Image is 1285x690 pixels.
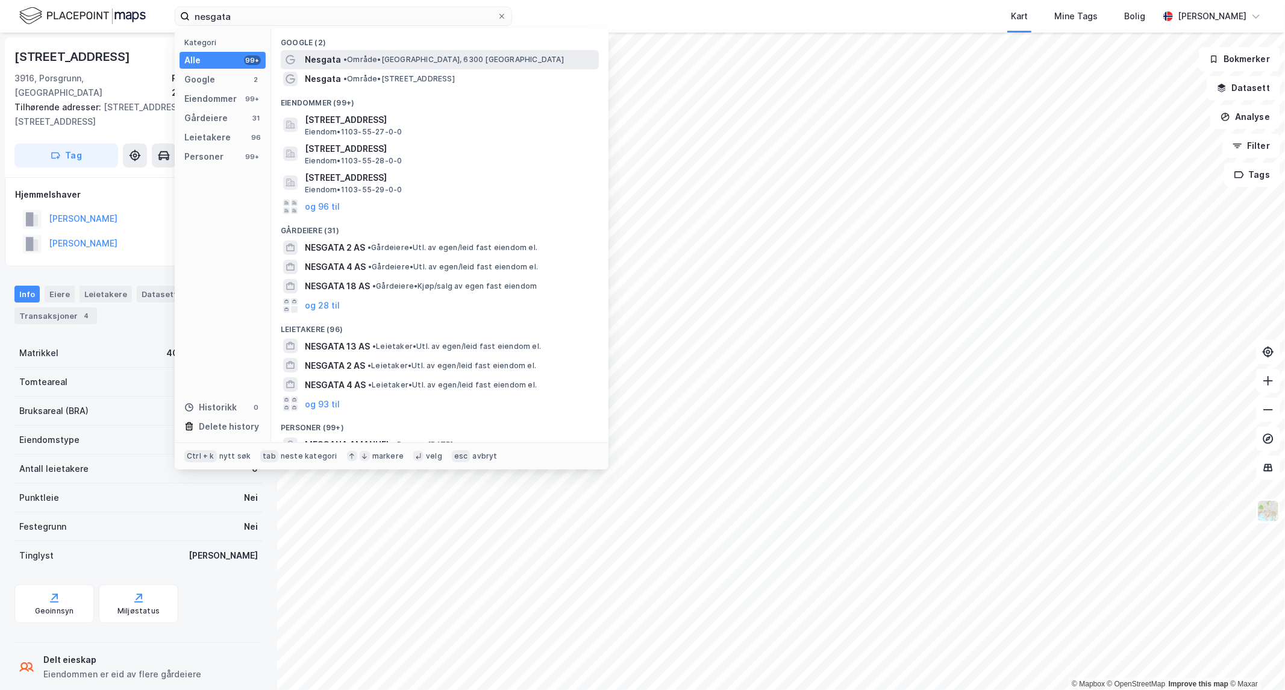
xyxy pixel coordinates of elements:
span: NESGATA 4 AS [305,260,366,274]
div: nytt søk [219,451,251,461]
div: Punktleie [19,491,59,505]
div: Info [14,286,40,303]
div: 4 [80,310,92,322]
button: Tag [14,143,118,168]
div: 3916, Porsgrunn, [GEOGRAPHIC_DATA] [14,71,172,100]
div: Google (2) [271,28,608,50]
span: • [368,380,372,389]
div: Bruksareal (BRA) [19,404,89,418]
button: Analyse [1210,105,1280,129]
div: Miljøstatus [117,606,160,616]
div: Historikk [184,400,237,415]
button: Datasett [1207,76,1280,100]
div: Datasett [137,286,182,303]
span: NESGATA 2 AS [305,359,365,373]
div: 99+ [244,94,261,104]
button: og 28 til [305,298,340,313]
div: 31 [251,113,261,123]
div: markere [372,451,404,461]
div: Gårdeiere [184,111,228,125]
span: • [372,342,376,351]
div: Eiendommer [184,92,237,106]
div: Kart [1011,9,1028,24]
span: NESGATA 18 AS [305,279,370,293]
div: Mine Tags [1054,9,1098,24]
span: Gårdeiere • Utl. av egen/leid fast eiendom el. [367,243,537,252]
div: Gårdeiere (31) [271,216,608,238]
button: og 96 til [305,199,340,214]
div: tab [260,450,278,462]
div: Delt eieskap [43,653,201,667]
div: neste kategori [281,451,337,461]
div: Matrikkel [19,346,58,360]
a: Mapbox [1072,680,1105,688]
img: logo.f888ab2527a4732fd821a326f86c7f29.svg [19,5,146,27]
span: • [368,262,372,271]
div: 96 [251,133,261,142]
div: 99+ [244,55,261,65]
span: [STREET_ADDRESS] [305,113,594,127]
button: Tags [1224,163,1280,187]
div: Eiendommer (99+) [271,89,608,110]
button: Bokmerker [1199,47,1280,71]
div: Alle [184,53,201,67]
div: [STREET_ADDRESS], [STREET_ADDRESS] [14,100,253,129]
div: Kategori [184,38,266,47]
span: NESGATA 4 AS [305,378,366,392]
input: Søk på adresse, matrikkel, gårdeiere, leietakere eller personer [190,7,497,25]
span: • [343,55,347,64]
span: NESGATA 2 AS [305,240,365,255]
div: Hjemmelshaver [15,187,262,202]
div: Eiere [45,286,75,303]
img: Z [1257,500,1280,522]
span: Eiendom • 1103-55-27-0-0 [305,127,402,137]
span: Leietaker • Utl. av egen/leid fast eiendom el. [368,380,537,390]
div: Tinglyst [19,548,54,563]
span: • [367,243,371,252]
div: 99+ [244,152,261,162]
div: Kontrollprogram for chat [1225,632,1285,690]
div: Eiendomstype [19,433,80,447]
span: Leietaker • Utl. av egen/leid fast eiendom el. [367,361,536,371]
span: Nesgata [305,72,341,86]
button: og 93 til [305,397,340,411]
div: [PERSON_NAME] [189,548,258,563]
div: Nei [244,491,258,505]
span: MESGANA AMANUEL [305,438,391,452]
div: Leietakere [184,130,231,145]
span: Område • [STREET_ADDRESS] [343,74,455,84]
div: Nei [244,519,258,534]
span: • [372,281,376,290]
div: 0 [251,403,261,412]
div: Eiendommen er eid av flere gårdeiere [43,667,201,682]
span: Nesgata [305,52,341,67]
span: Tilhørende adresser: [14,102,104,112]
div: Porsgrunn, 200/2204 [172,71,263,100]
div: 4001-200-2204-0-0 [166,346,258,360]
span: NESGATA 13 AS [305,339,370,354]
span: • [367,361,371,370]
div: avbryt [472,451,497,461]
span: • [343,74,347,83]
span: [STREET_ADDRESS] [305,142,594,156]
div: Bolig [1124,9,1145,24]
span: Område • [GEOGRAPHIC_DATA], 6300 [GEOGRAPHIC_DATA] [343,55,564,64]
div: esc [452,450,471,462]
span: • [393,440,397,449]
div: Tomteareal [19,375,67,389]
div: Delete history [199,419,259,434]
div: velg [426,451,442,461]
div: Ctrl + k [184,450,217,462]
iframe: Chat Widget [1225,632,1285,690]
div: Google [184,72,215,87]
div: Leietakere [80,286,132,303]
a: OpenStreetMap [1107,680,1166,688]
div: Antall leietakere [19,462,89,476]
div: Personer [184,149,224,164]
span: Gårdeiere • Kjøp/salg av egen fast eiendom [372,281,537,291]
div: Festegrunn [19,519,66,534]
div: [PERSON_NAME] [1178,9,1246,24]
span: Leietaker • Utl. av egen/leid fast eiendom el. [372,342,541,351]
div: Transaksjoner [14,307,97,324]
div: Geoinnsyn [35,606,74,616]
